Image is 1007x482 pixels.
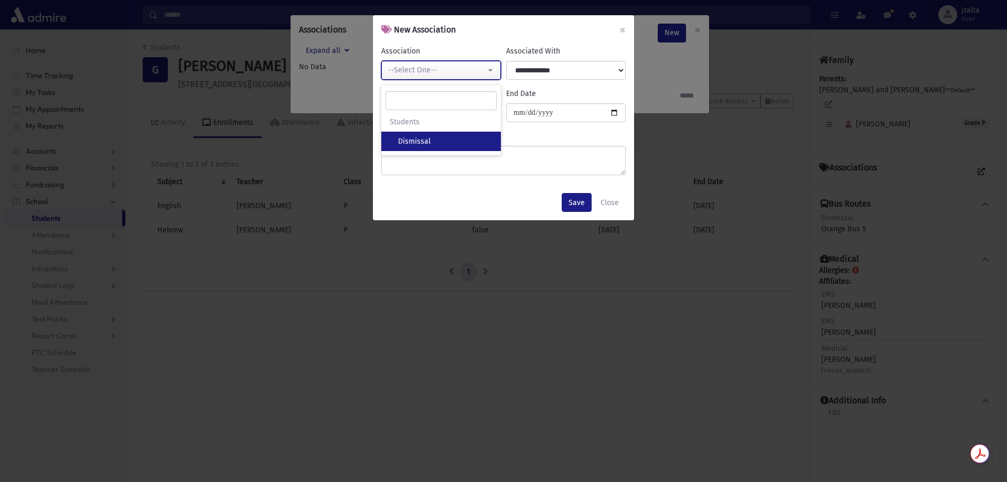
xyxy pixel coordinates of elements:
[390,116,420,127] span: Students
[506,46,560,57] label: Associated With
[506,88,536,99] label: End Date
[381,24,456,36] h6: New Association
[381,61,501,80] button: --Select One--
[381,46,420,57] label: Association
[398,136,431,147] span: Dismissal
[611,15,634,45] button: ×
[388,65,486,76] div: --Select One--
[562,193,592,212] button: Save
[594,193,626,212] button: Close
[385,91,497,110] input: Search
